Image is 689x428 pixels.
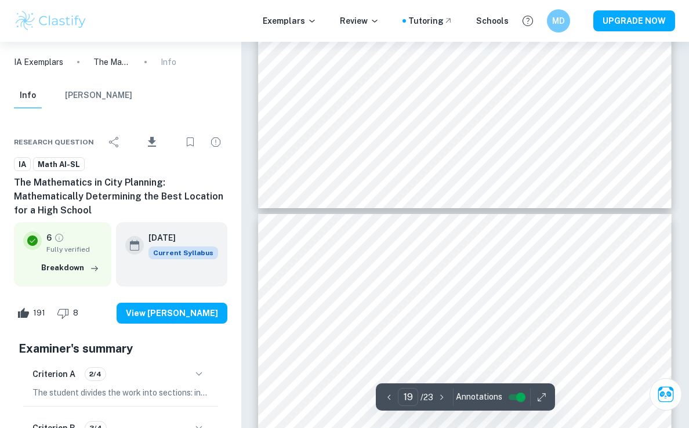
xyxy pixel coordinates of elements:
h5: Examiner's summary [19,340,223,357]
button: Breakdown [38,259,102,277]
span: Math AI-SL [34,159,84,171]
div: Share [103,130,126,154]
a: IA Exemplars [14,56,63,68]
button: View [PERSON_NAME] [117,303,227,324]
button: UPGRADE NOW [593,10,675,31]
div: Like [14,304,52,322]
h6: The Mathematics in City Planning: Mathematically Determining the Best Location for a High School [14,176,227,217]
p: 6 [46,231,52,244]
button: Help and Feedback [518,11,538,31]
button: [PERSON_NAME] [65,83,132,108]
div: Download [128,127,176,157]
p: The student divides the work into sections: introduction, body, and conclusion. However, the body... [32,386,209,399]
button: MD [547,9,570,32]
h6: Criterion A [32,368,75,380]
div: Dislike [54,304,85,322]
span: 8 [67,307,85,319]
p: Review [340,14,379,27]
span: 2/4 [85,369,106,379]
p: Exemplars [263,14,317,27]
span: Research question [14,137,94,147]
span: IA [14,159,30,171]
span: Annotations [456,391,502,403]
a: IA [14,157,31,172]
a: Tutoring [408,14,453,27]
div: Bookmark [179,130,202,154]
div: Report issue [204,130,227,154]
a: Math AI-SL [33,157,85,172]
span: Current Syllabus [148,246,218,259]
a: Schools [476,14,509,27]
p: The Mathematics in City Planning: Mathematically Determining the Best Location for a High School [93,56,130,68]
span: Fully verified [46,244,102,255]
button: Ask Clai [650,378,682,411]
div: This exemplar is based on the current syllabus. Feel free to refer to it for inspiration/ideas wh... [148,246,218,259]
img: Clastify logo [14,9,88,32]
a: Grade fully verified [54,233,64,243]
h6: MD [552,14,565,27]
h6: [DATE] [148,231,209,244]
p: / 23 [420,391,433,404]
span: 191 [27,307,52,319]
p: Info [161,56,176,68]
button: Info [14,83,42,108]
